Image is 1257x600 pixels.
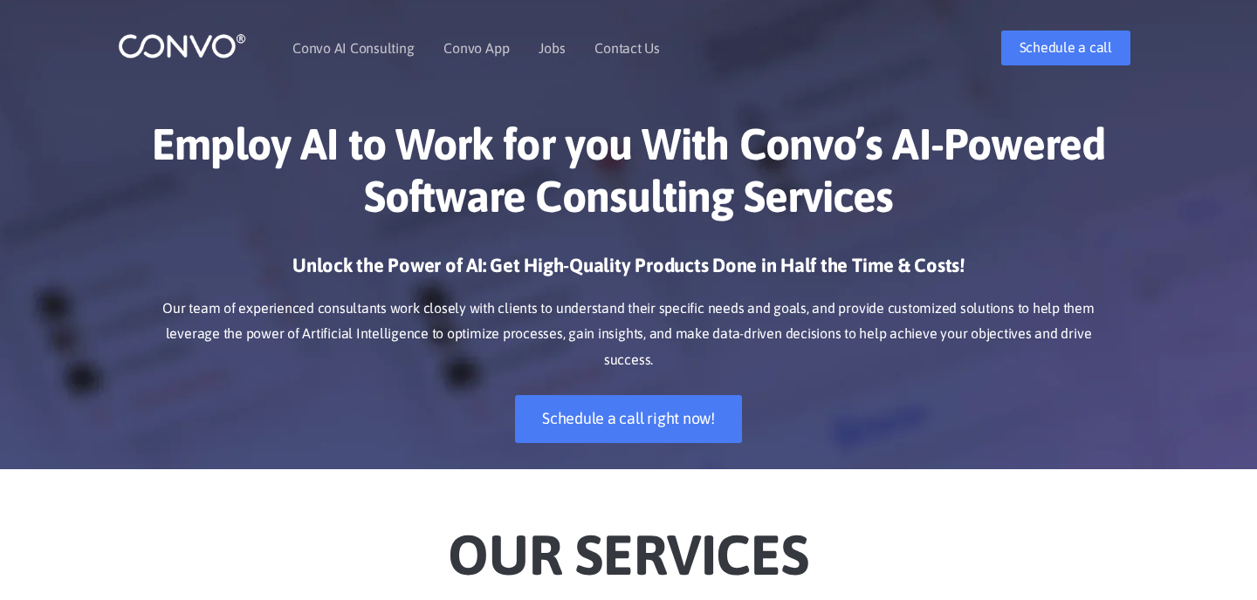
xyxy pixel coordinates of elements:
[292,41,414,55] a: Convo AI Consulting
[539,41,565,55] a: Jobs
[144,495,1113,593] h2: Our Services
[515,395,742,443] a: Schedule a call right now!
[118,32,246,59] img: logo_1.png
[144,253,1113,291] h3: Unlock the Power of AI: Get High-Quality Products Done in Half the Time & Costs!
[594,41,660,55] a: Contact Us
[1001,31,1130,65] a: Schedule a call
[443,41,509,55] a: Convo App
[144,296,1113,374] p: Our team of experienced consultants work closely with clients to understand their specific needs ...
[144,118,1113,235] h1: Employ AI to Work for you With Convo’s AI-Powered Software Consulting Services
